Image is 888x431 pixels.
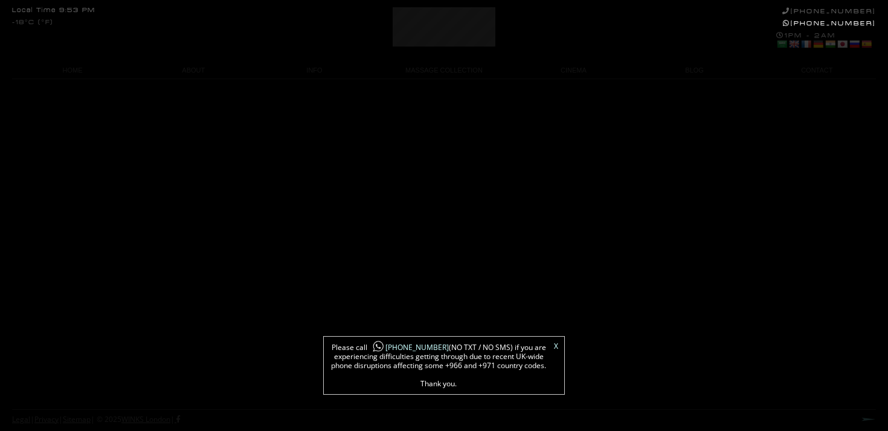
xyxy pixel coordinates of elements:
a: CONTACT [755,62,876,79]
a: English [788,39,799,49]
a: ABOUT [133,62,254,79]
a: Arabic [776,39,787,49]
a: Russian [849,39,860,49]
a: X [554,343,558,350]
a: [PHONE_NUMBER] [783,19,876,27]
a: HOME [12,62,133,79]
a: French [800,39,811,49]
a: MASSAGE COLLECTION [375,62,513,79]
a: [PHONE_NUMBER] [782,7,876,15]
div: Local Time 9:53 PM [12,7,95,14]
a: Hindi [825,39,835,49]
div: -18°C (°F) [12,19,53,26]
div: 1PM - 2AM [776,31,876,51]
a: WINKS London [121,414,170,424]
img: whatsapp-icon1.png [372,340,384,353]
a: CINEMA [513,62,634,79]
a: [PHONE_NUMBER] [367,342,449,352]
a: Spanish [861,39,872,49]
a: INFO [254,62,375,79]
div: | | | © 2025 | [12,410,180,429]
a: Legal [12,414,30,424]
a: BLOG [634,62,755,79]
span: Please call (NO TXT / NO SMS) if you are experiencing difficulties getting through due to recent ... [330,343,547,388]
a: Sitemap [63,414,91,424]
a: Next [861,417,876,421]
a: Japanese [837,39,848,49]
a: Privacy [34,414,59,424]
a: German [812,39,823,49]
